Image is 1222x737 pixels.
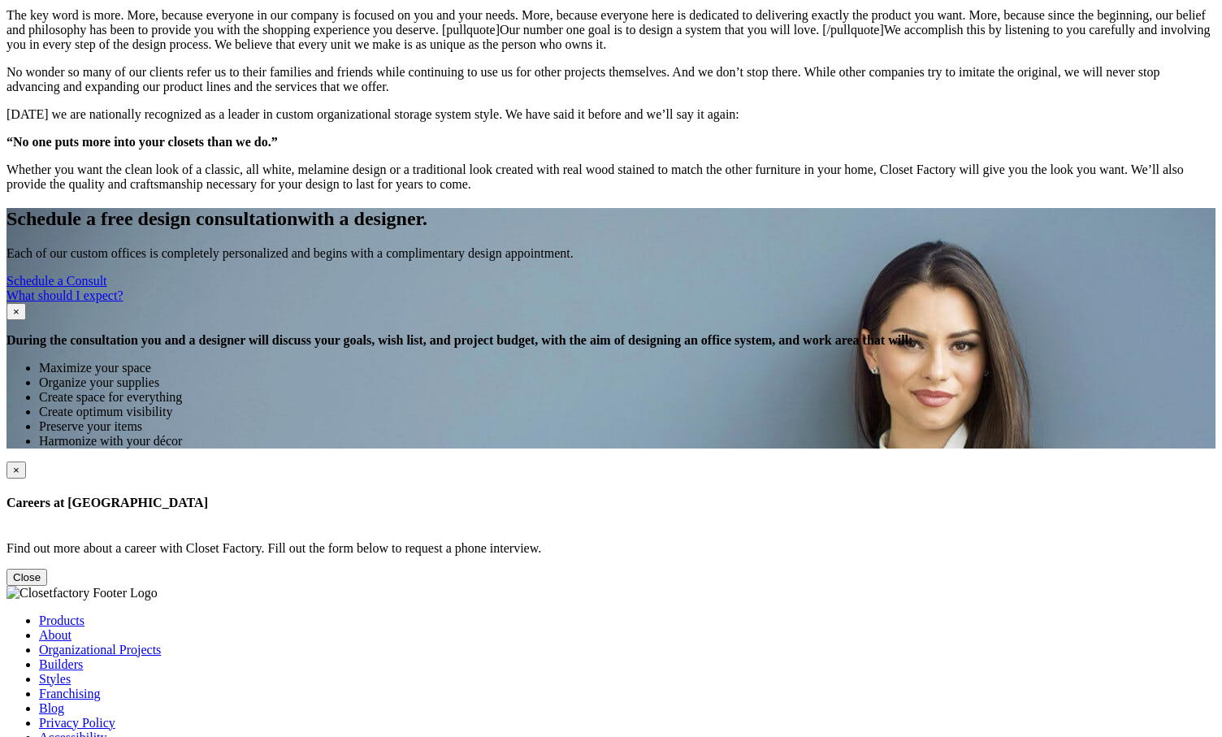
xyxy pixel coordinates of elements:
[39,716,115,730] a: Privacy Policy
[13,464,19,476] span: ×
[297,208,427,229] span: with a designer.
[6,208,1215,230] h2: Schedule a free design consultation
[39,375,1215,390] li: Organize your supplies
[39,672,71,686] a: Styles
[6,303,26,320] button: Close
[39,405,1215,419] li: Create optimum visibility
[39,628,71,642] a: About
[6,246,1215,261] p: Each of our custom offices is completely personalized and begins with a complimentary design appo...
[39,613,84,627] a: Products
[39,701,64,715] a: Blog
[6,586,158,600] img: Closetfactory Footer Logo
[39,434,1215,449] li: Harmonize with your décor
[6,541,1215,556] p: Find out more about a career with Closet Factory. Fill out the form below to request a phone inte...
[6,163,1215,192] p: Whether you want the clean look of a classic, all white, melamine design or a traditional look cr...
[13,306,19,318] span: ×
[39,643,161,657] a: Organizational Projects
[39,419,1215,434] li: Preserve your items
[6,8,1215,52] p: The key word is more. More, because everyone in our company is focused on you and your needs. Mor...
[6,462,26,479] button: Close
[6,107,1215,122] p: [DATE] we are nationally recognized as a leader in custom organizational storage system style. We...
[6,288,123,302] a: What should I expect?
[39,361,1215,375] li: Maximize your space
[6,65,1215,94] p: No wonder so many of our clients refer us to their families and friends while continuing to use u...
[39,390,1215,405] li: Create space for everything
[6,135,278,149] strong: “No one puts more into your closets than we do.”
[6,496,1215,510] h4: Careers at [GEOGRAPHIC_DATA]
[6,333,912,347] strong: During the consultation you and a designer will discuss your goals, wish list, and project budget...
[6,569,47,586] button: Close
[39,657,83,671] a: Builders
[6,274,107,288] a: Schedule a Consult
[39,687,101,700] a: Franchising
